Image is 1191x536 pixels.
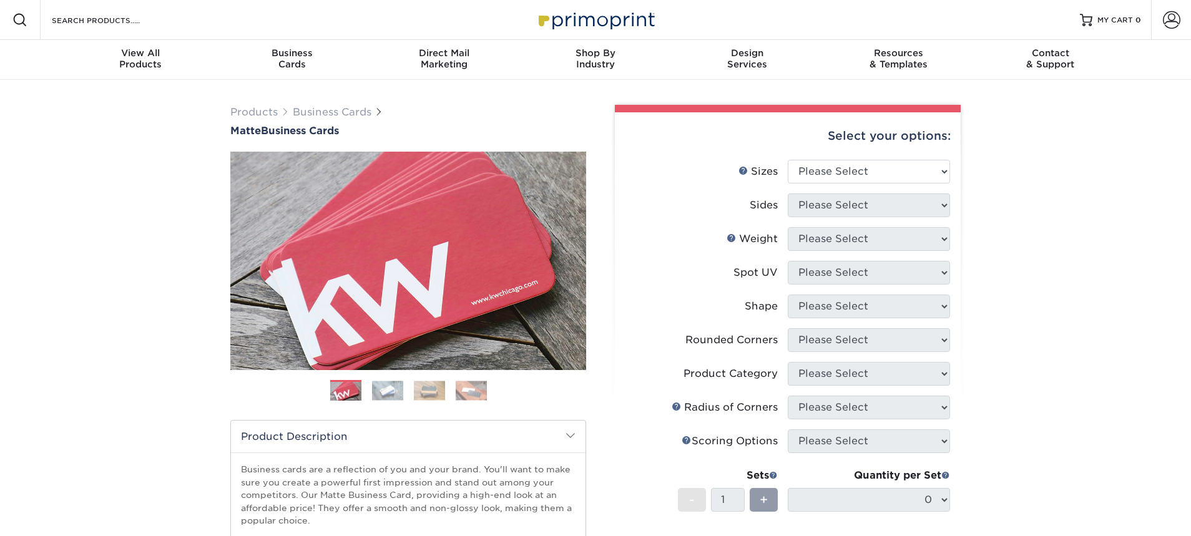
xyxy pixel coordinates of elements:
[678,468,778,483] div: Sets
[230,125,586,137] a: MatteBusiness Cards
[974,40,1126,80] a: Contact& Support
[51,12,172,27] input: SEARCH PRODUCTS.....
[672,400,778,415] div: Radius of Corners
[823,47,974,59] span: Resources
[738,164,778,179] div: Sizes
[230,106,278,118] a: Products
[684,366,778,381] div: Product Category
[974,47,1126,70] div: & Support
[520,47,672,70] div: Industry
[1097,15,1133,26] span: MY CART
[671,40,823,80] a: DesignServices
[823,47,974,70] div: & Templates
[625,112,951,160] div: Select your options:
[520,47,672,59] span: Shop By
[368,47,520,59] span: Direct Mail
[727,231,778,246] div: Weight
[217,47,368,70] div: Cards
[65,40,217,80] a: View AllProducts
[65,47,217,59] span: View All
[745,299,778,314] div: Shape
[533,6,658,33] img: Primoprint
[414,381,445,400] img: Business Cards 03
[217,47,368,59] span: Business
[230,83,586,439] img: Matte 01
[733,265,778,280] div: Spot UV
[293,106,371,118] a: Business Cards
[372,381,403,400] img: Business Cards 02
[671,47,823,59] span: Design
[671,47,823,70] div: Services
[230,125,261,137] span: Matte
[682,434,778,449] div: Scoring Options
[685,333,778,348] div: Rounded Corners
[330,376,361,407] img: Business Cards 01
[456,381,487,400] img: Business Cards 04
[520,40,672,80] a: Shop ByIndustry
[231,421,586,452] h2: Product Description
[1135,16,1141,24] span: 0
[368,47,520,70] div: Marketing
[217,40,368,80] a: BusinessCards
[230,125,586,137] h1: Business Cards
[788,468,950,483] div: Quantity per Set
[689,490,695,509] span: -
[65,47,217,70] div: Products
[750,198,778,213] div: Sides
[823,40,974,80] a: Resources& Templates
[368,40,520,80] a: Direct MailMarketing
[760,490,768,509] span: +
[974,47,1126,59] span: Contact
